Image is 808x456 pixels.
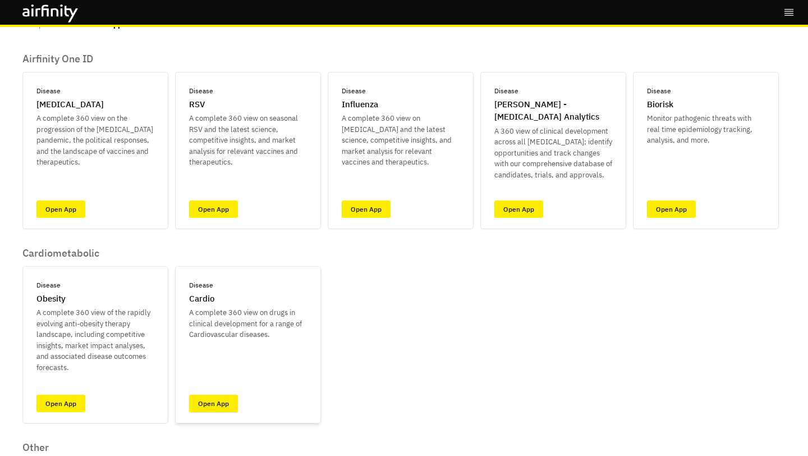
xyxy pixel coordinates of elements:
[36,98,104,111] p: [MEDICAL_DATA]
[647,86,671,96] p: Disease
[494,126,612,181] p: A 360 view of clinical development across all [MEDICAL_DATA]; identify opportunities and track ch...
[36,113,154,168] p: A complete 360 view on the progression of the [MEDICAL_DATA] pandemic, the political responses, a...
[36,280,61,290] p: Disease
[189,98,205,111] p: RSV
[342,113,460,168] p: A complete 360 view on [MEDICAL_DATA] and the latest science, competitive insights, and market an...
[494,98,612,124] p: [PERSON_NAME] - [MEDICAL_DATA] Analytics
[36,307,154,373] p: A complete 360 view of the rapidly evolving anti-obesity therapy landscape, including competitive...
[36,86,61,96] p: Disease
[22,247,321,259] p: Cardiometabolic
[36,395,85,412] a: Open App
[36,293,66,305] p: Obesity
[22,441,474,454] p: Other
[189,280,213,290] p: Disease
[342,86,366,96] p: Disease
[189,395,238,412] a: Open App
[647,113,765,146] p: Monitor pathogenic threats with real time epidemiology tracking, analysis, and more.
[189,307,307,340] p: A complete 360 view on drugs in clinical development for a range of Cardiovascular diseases.
[647,200,696,218] a: Open App
[22,53,779,65] p: Airfinity One ID
[342,98,378,111] p: Influenza
[494,200,543,218] a: Open App
[36,200,85,218] a: Open App
[494,86,518,96] p: Disease
[189,86,213,96] p: Disease
[342,200,391,218] a: Open App
[189,293,214,305] p: Cardio
[647,98,673,111] p: Biorisk
[189,113,307,168] p: A complete 360 view on seasonal RSV and the latest science, competitive insights, and market anal...
[189,200,238,218] a: Open App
